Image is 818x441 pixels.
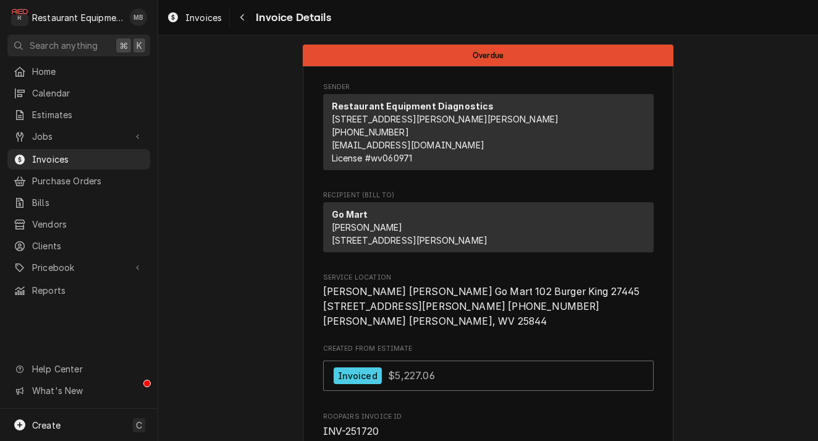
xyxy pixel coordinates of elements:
[7,257,150,278] a: Go to Pricebook
[130,9,147,26] div: MB
[332,114,559,124] span: [STREET_ADDRESS][PERSON_NAME][PERSON_NAME]
[32,174,144,187] span: Purchase Orders
[32,65,144,78] span: Home
[119,39,128,52] span: ⌘
[32,284,144,297] span: Reports
[332,209,368,220] strong: Go Mart
[32,420,61,430] span: Create
[323,286,640,327] span: [PERSON_NAME] [PERSON_NAME] Go Mart 102 Burger King 27445 [STREET_ADDRESS][PERSON_NAME] [PHONE_NU...
[32,153,144,166] span: Invoices
[388,369,434,382] span: $5,227.06
[323,82,654,92] span: Sender
[323,82,654,176] div: Invoice Sender
[7,61,150,82] a: Home
[11,9,28,26] div: Restaurant Equipment Diagnostics's Avatar
[323,412,654,439] div: Roopairs Invoice ID
[7,236,150,256] a: Clients
[473,51,504,59] span: Overdue
[323,202,654,252] div: Recipient (Bill To)
[323,412,654,422] span: Roopairs Invoice ID
[332,222,488,246] span: [PERSON_NAME] [STREET_ADDRESS][PERSON_NAME]
[185,11,222,24] span: Invoices
[334,367,382,384] div: Invoiced
[130,9,147,26] div: Matthew Brunty's Avatar
[232,7,252,27] button: Navigate back
[32,87,144,100] span: Calendar
[11,9,28,26] div: R
[332,101,494,111] strong: Restaurant Equipment Diagnostics
[323,426,379,437] span: INV-251720
[162,7,227,28] a: Invoices
[323,94,654,175] div: Sender
[7,126,150,147] a: Go to Jobs
[7,35,150,56] button: Search anything⌘K
[323,191,654,200] span: Recipient (Bill To)
[323,273,654,328] div: Service Location
[323,344,654,354] span: Created From Estimate
[136,419,142,432] span: C
[7,83,150,103] a: Calendar
[332,153,413,163] span: License # wv060971
[332,140,484,150] a: [EMAIL_ADDRESS][DOMAIN_NAME]
[7,149,150,169] a: Invoices
[32,218,144,231] span: Vendors
[323,285,654,328] span: Service Location
[323,273,654,283] span: Service Location
[32,239,144,252] span: Clients
[7,280,150,301] a: Reports
[32,196,144,209] span: Bills
[32,261,125,274] span: Pricebook
[323,94,654,170] div: Sender
[323,361,654,391] a: View Estimate
[332,127,409,137] a: [PHONE_NUMBER]
[7,105,150,125] a: Estimates
[32,362,143,375] span: Help Center
[323,202,654,257] div: Recipient (Bill To)
[252,9,331,26] span: Invoice Details
[7,192,150,213] a: Bills
[32,384,143,397] span: What's New
[303,45,673,66] div: Status
[32,108,144,121] span: Estimates
[7,214,150,234] a: Vendors
[323,344,654,397] div: Created From Estimate
[7,380,150,401] a: Go to What's New
[323,424,654,439] span: Roopairs Invoice ID
[32,130,125,143] span: Jobs
[7,359,150,379] a: Go to Help Center
[323,191,654,258] div: Invoice Recipient
[137,39,142,52] span: K
[32,11,123,24] div: Restaurant Equipment Diagnostics
[7,171,150,191] a: Purchase Orders
[30,39,98,52] span: Search anything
